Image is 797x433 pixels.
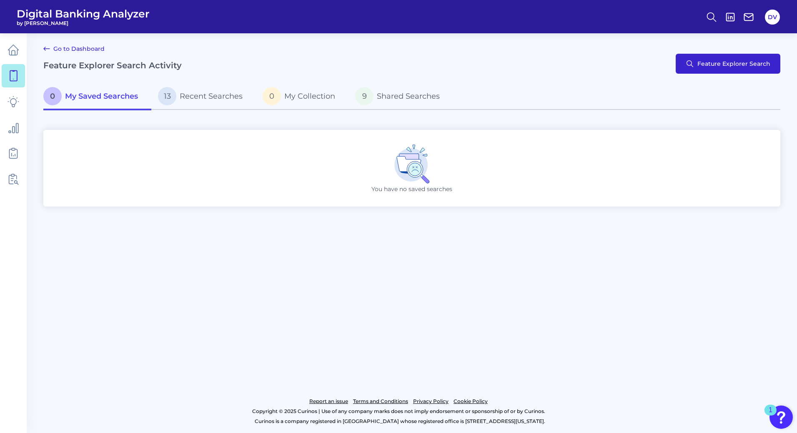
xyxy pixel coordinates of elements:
span: My Collection [284,92,335,101]
span: Recent Searches [180,92,243,101]
span: My Saved Searches [65,92,138,101]
button: Open Resource Center, 1 new notification [769,406,793,429]
a: 0My Saved Searches [43,84,151,110]
span: by [PERSON_NAME] [17,20,150,26]
span: Digital Banking Analyzer [17,7,150,20]
h2: Feature Explorer Search Activity [43,60,182,70]
span: Feature Explorer Search [697,60,770,67]
span: 0 [43,87,62,105]
span: 9 [355,87,373,105]
a: Go to Dashboard [43,44,105,54]
a: 9Shared Searches [348,84,453,110]
a: 0My Collection [256,84,348,110]
p: Curinos is a company registered in [GEOGRAPHIC_DATA] whose registered office is [STREET_ADDRESS][... [43,416,756,426]
span: Shared Searches [377,92,440,101]
p: Copyright © 2025 Curinos | Use of any company marks does not imply endorsement or sponsorship of ... [41,406,756,416]
a: Cookie Policy [454,396,488,406]
button: Feature Explorer Search [676,54,780,74]
div: You have no saved searches [43,130,780,207]
span: 13 [158,87,176,105]
a: Report an issue [309,396,348,406]
span: 0 [263,87,281,105]
button: DV [765,10,780,25]
a: 13Recent Searches [151,84,256,110]
div: 1 [769,410,772,421]
a: Terms and Conditions [353,396,408,406]
a: Privacy Policy [413,396,449,406]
